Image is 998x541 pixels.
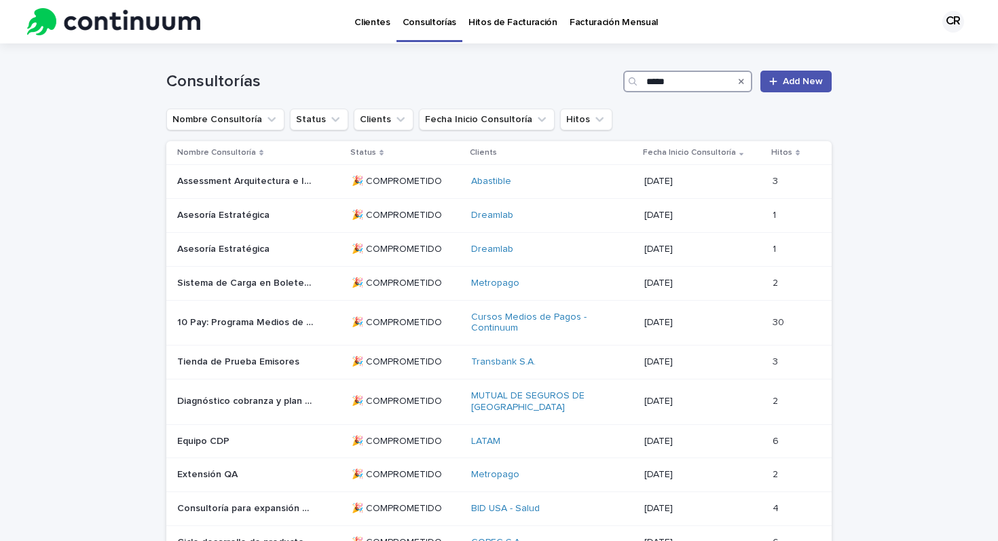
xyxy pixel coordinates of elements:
p: 1 [773,207,779,221]
p: 3 [773,354,781,368]
p: Equipo CDP [177,433,232,447]
p: [DATE] [644,176,762,187]
p: [DATE] [644,244,762,255]
p: Consultoría para expansión de funcionalidades de plataforma de telecomités y seguimiento oncológico [177,500,316,515]
span: Add New [783,77,823,86]
button: Hitos [560,109,612,130]
tr: 10 Pay: Programa Medios de Pago [DATE]10 Pay: Programa Medios de Pago [DATE] 🎉 COMPROMETIDOCursos... [166,300,832,346]
p: 1 [773,241,779,255]
tr: Asesoría EstratégicaAsesoría Estratégica 🎉 COMPROMETIDODreamlab [DATE]11 [166,199,832,233]
p: [DATE] [644,210,762,221]
img: tu8iVZLBSFSnlyF4Um45 [27,8,200,35]
p: [DATE] [644,436,762,447]
a: Metropago [471,469,519,481]
a: Abastible [471,176,511,187]
p: Tienda de Prueba Emisores [177,354,302,368]
tr: Equipo CDPEquipo CDP 🎉 COMPROMETIDOLATAM [DATE]66 [166,424,832,458]
p: Asesoría Estratégica [177,207,272,221]
p: 🎉 COMPROMETIDO [352,356,460,368]
a: Add New [760,71,832,92]
p: [DATE] [644,503,762,515]
a: Dreamlab [471,244,513,255]
p: 🎉 COMPROMETIDO [352,278,460,289]
p: [DATE] [644,469,762,481]
button: Clients [354,109,413,130]
p: 🎉 COMPROMETIDO [352,244,460,255]
p: 6 [773,433,781,447]
div: CR [942,11,964,33]
p: 2 [773,466,781,481]
p: 2 [773,393,781,407]
a: Metropago [471,278,519,289]
p: 🎉 COMPROMETIDO [352,317,460,329]
tr: Extensión QAExtensión QA 🎉 COMPROMETIDOMetropago [DATE]22 [166,458,832,492]
p: 🎉 COMPROMETIDO [352,469,460,481]
p: 🎉 COMPROMETIDO [352,210,460,221]
p: 🎉 COMPROMETIDO [352,436,460,447]
p: 4 [773,500,781,515]
input: Search [623,71,752,92]
p: Asesoría Estratégica [177,241,272,255]
button: Status [290,109,348,130]
p: Clients [470,145,497,160]
h1: Consultorías [166,72,618,92]
tr: Assessment Arquitectura e Infraestructura, y LCSDAssessment Arquitectura e Infraestructura, y LCS... [166,165,832,199]
p: Nombre Consultoría [177,145,256,160]
p: 3 [773,173,781,187]
tr: Consultoría para expansión de funcionalidades de plataforma de telecomités y seguimiento oncológi... [166,492,832,526]
a: BID USA - Salud [471,503,540,515]
p: 30 [773,314,787,329]
p: Fecha Inicio Consultoría [643,145,736,160]
p: [DATE] [644,356,762,368]
p: 🎉 COMPROMETIDO [352,396,460,407]
p: Diagnóstico cobranza y plan director [177,393,316,407]
button: Fecha Inicio Consultoría [419,109,555,130]
button: Nombre Consultoría [166,109,284,130]
a: LATAM [471,436,500,447]
tr: Sistema de Carga en BoleteríaSistema de Carga en Boletería 🎉 COMPROMETIDOMetropago [DATE]22 [166,266,832,300]
p: Hitos [771,145,792,160]
a: Cursos Medios de Pagos - Continuum [471,312,607,335]
a: Dreamlab [471,210,513,221]
a: Transbank S.A. [471,356,536,368]
tr: Diagnóstico cobranza y plan directorDiagnóstico cobranza y plan director 🎉 COMPROMETIDOMUTUAL DE ... [166,379,832,424]
p: [DATE] [644,278,762,289]
p: Extensión QA [177,466,240,481]
p: 10 Pay: Programa Medios de Pago Sept'25 [177,314,316,329]
p: 🎉 COMPROMETIDO [352,503,460,515]
a: MUTUAL DE SEGUROS DE [GEOGRAPHIC_DATA] [471,390,607,413]
tr: Asesoría EstratégicaAsesoría Estratégica 🎉 COMPROMETIDODreamlab [DATE]11 [166,232,832,266]
p: 2 [773,275,781,289]
tr: Tienda de Prueba EmisoresTienda de Prueba Emisores 🎉 COMPROMETIDOTransbank S.A. [DATE]33 [166,346,832,379]
p: Status [350,145,376,160]
p: 🎉 COMPROMETIDO [352,176,460,187]
p: [DATE] [644,317,762,329]
p: Assessment Arquitectura e Infraestructura, y LCSD [177,173,316,187]
p: [DATE] [644,396,762,407]
p: Sistema de Carga en Boletería [177,275,316,289]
